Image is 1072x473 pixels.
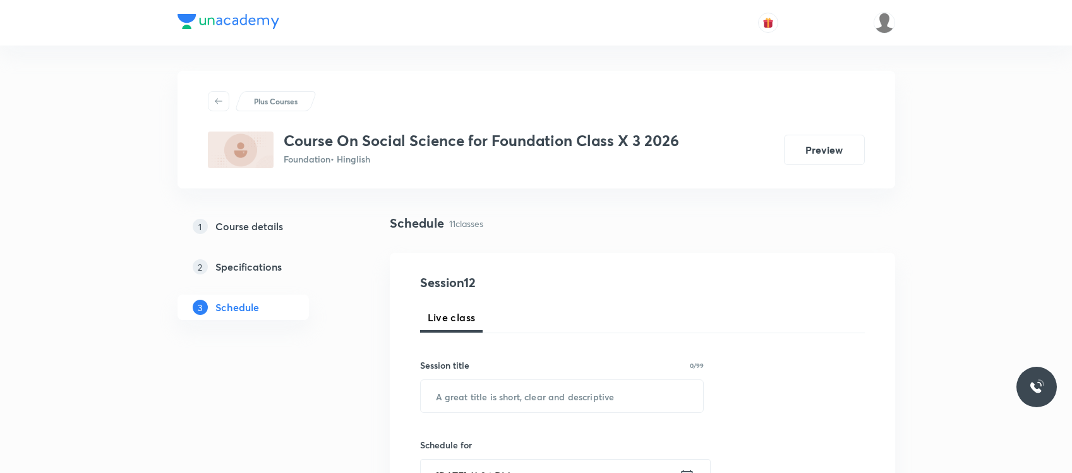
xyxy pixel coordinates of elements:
[420,359,469,372] h6: Session title
[178,254,349,279] a: 2Specifications
[421,380,704,412] input: A great title is short, clear and descriptive
[1029,379,1044,395] img: ttu
[420,438,704,451] h6: Schedule for
[193,259,208,274] p: 2
[420,273,651,292] h4: Session 12
[390,214,444,233] h4: Schedule
[428,310,476,325] span: Live class
[254,95,298,107] p: Plus Courses
[215,300,259,315] h5: Schedule
[193,219,208,234] p: 1
[178,214,349,239] a: 1Course details
[208,132,274,168] img: EA6A30AD-EA90-4178-8EA1-DC0C3C0F0232_plus.png
[193,300,208,315] p: 3
[874,12,895,34] img: Dipti
[784,135,865,165] button: Preview
[178,14,279,32] a: Company Logo
[449,217,483,230] p: 11 classes
[215,259,282,274] h5: Specifications
[284,132,679,150] h3: Course On Social Science for Foundation Class X 3 2026
[284,152,679,166] p: Foundation • Hinglish
[690,362,704,369] p: 0/99
[178,14,279,29] img: Company Logo
[215,219,283,234] h5: Course details
[762,17,774,28] img: avatar
[758,13,778,33] button: avatar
